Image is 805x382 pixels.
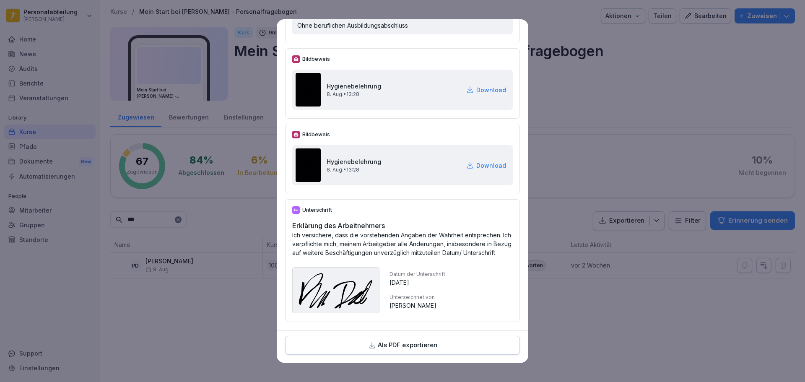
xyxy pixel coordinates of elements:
h2: Hygienebelehrung [327,157,381,166]
p: Download [476,86,506,94]
p: [DATE] [390,278,445,287]
img: izuz0bs908ccmj7cnqyutxn5.png [296,148,321,182]
button: Als PDF exportieren [285,336,520,355]
p: Bildbeweis [302,131,330,138]
p: [PERSON_NAME] [390,301,445,310]
p: Unterzeichnet von [390,294,445,301]
p: Bildbeweis [302,55,330,63]
p: Ich versichere, dass die vorstehenden Angaben der Wahrheit entsprechen. Ich verpflichte mich, mei... [292,231,513,257]
img: zrsd9hslxbucc5aws1yfvta7.png [296,73,321,107]
p: Download [476,161,506,170]
p: Ohne beruflichen Ausbildungsabschluss [297,21,508,30]
h2: Hygienebelehrung [327,82,381,91]
h2: Erklärung des Arbeitnehmers [292,221,513,231]
img: hrn0eyxofhpthaeb6znsl98z.svg [296,271,376,309]
p: Unterschrift [302,206,332,214]
p: Als PDF exportieren [378,340,437,350]
p: 8. Aug. • 13:28 [327,166,381,174]
p: Datum der Unterschrift [390,270,445,278]
p: 8. Aug. • 13:28 [327,91,381,98]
